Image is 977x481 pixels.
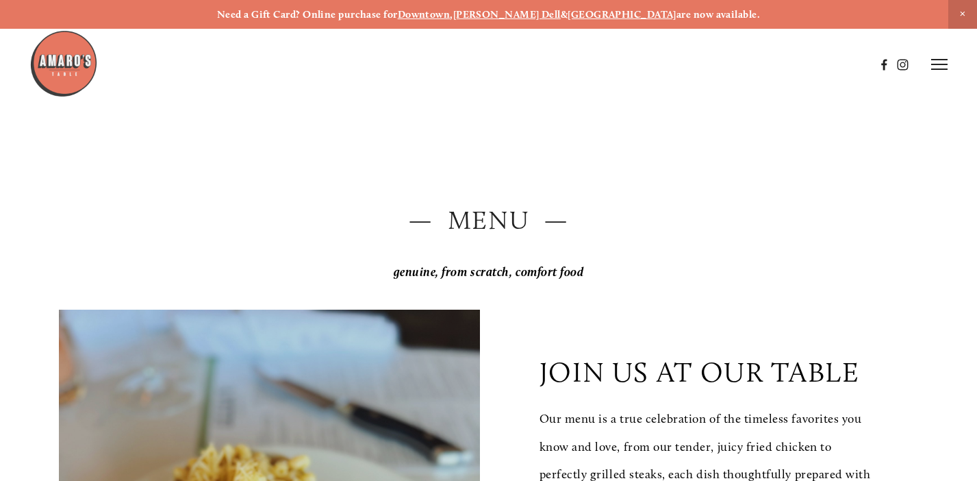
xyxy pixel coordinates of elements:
h2: — Menu — [59,202,919,238]
strong: & [561,8,568,21]
a: [GEOGRAPHIC_DATA] [568,8,676,21]
a: [PERSON_NAME] Dell [453,8,561,21]
strong: Need a Gift Card? Online purchase for [217,8,398,21]
p: join us at our table [540,355,860,388]
strong: are now available. [676,8,760,21]
img: Amaro's Table [29,29,98,98]
strong: , [450,8,453,21]
em: genuine, from scratch, comfort food [394,264,584,280]
a: Downtown [398,8,451,21]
